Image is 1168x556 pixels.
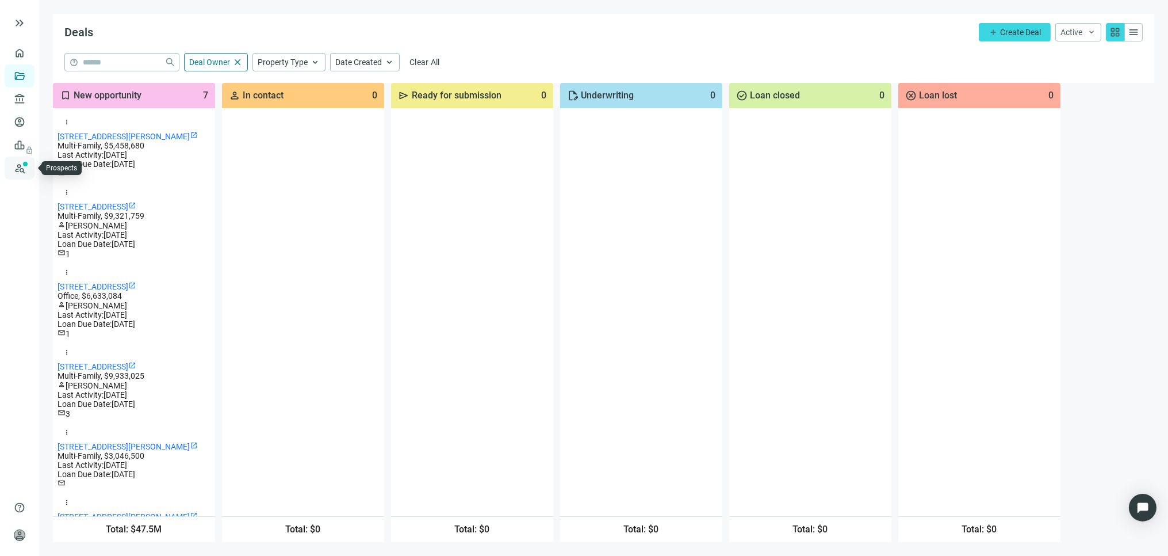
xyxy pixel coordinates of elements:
[58,451,210,460] div: Multi-Family, $3,046,500
[66,381,127,390] span: [PERSON_NAME]
[14,530,25,541] span: person
[710,90,715,101] span: 0
[63,348,71,356] span: more_vert
[58,263,76,281] button: more_vert
[190,441,198,450] span: open_in_new
[190,512,198,520] span: open_in_new
[1048,90,1054,101] span: 0
[58,380,66,389] span: person
[58,300,66,309] span: person
[398,90,409,101] span: send
[58,169,66,177] span: mail
[1055,23,1101,41] button: Activekeyboard_arrow_down
[1087,28,1096,37] span: keyboard_arrow_down
[567,90,579,101] span: edit_document
[63,268,71,276] span: more_vert
[58,479,66,487] span: mail
[53,516,215,542] div: Total: $ 47.5M
[58,362,136,371] a: [STREET_ADDRESS]open_in_new
[979,23,1051,41] button: addCreate Deal
[391,516,553,542] div: Total: $ 0
[128,281,136,290] span: open_in_new
[335,58,382,67] span: Date Created
[128,361,136,370] span: open_in_new
[13,16,26,30] button: keyboard_double_arrow_right
[58,291,210,300] div: Office, $6,633,084
[1129,494,1156,521] div: Open Intercom Messenger
[60,90,71,101] span: bookmark
[729,516,891,542] div: Total: $ 0
[541,90,546,101] span: 0
[58,220,66,229] span: person
[58,512,198,521] a: [STREET_ADDRESS][PERSON_NAME]open_in_new
[232,57,243,67] span: close
[404,53,445,71] button: Clear All
[58,343,76,361] button: more_vert
[66,249,70,258] span: 1
[58,442,198,451] a: [STREET_ADDRESS][PERSON_NAME]open_in_new
[310,57,320,67] span: keyboard_arrow_up
[58,460,210,470] div: Last Activity: [DATE]
[1000,28,1041,37] span: Create Deal
[58,249,66,257] span: mail
[58,202,136,211] a: [STREET_ADDRESS]open_in_new
[190,131,198,139] span: open_in_new
[258,58,308,67] span: Property Type
[58,113,76,131] button: more_vert
[63,428,71,436] span: more_vert
[560,83,722,108] div: Underwriting
[66,329,70,338] span: 1
[58,319,210,329] div: Loan Due Date: [DATE]
[58,409,66,417] span: mail
[736,90,748,101] span: check_circle
[53,83,215,108] div: New opportunity
[63,118,71,126] span: more_vert
[222,83,384,108] div: In contact
[222,516,384,542] div: Total: $ 0
[905,90,917,101] span: cancel
[1109,26,1121,38] span: grid_view
[58,150,210,159] div: Last Activity: [DATE]
[898,516,1060,542] div: Total: $ 0
[128,201,136,210] span: open_in_new
[58,282,136,291] a: [STREET_ADDRESS]open_in_new
[1128,26,1139,38] span: menu
[203,90,208,101] span: 7
[372,90,377,101] span: 0
[729,83,891,108] div: Loan closed
[409,58,440,67] span: Clear All
[58,230,210,239] div: Last Activity: [DATE]
[70,58,78,67] span: help
[58,329,66,337] span: mail
[66,409,70,418] span: 3
[58,470,210,479] div: Loan Due Date: [DATE]
[384,57,395,67] span: keyboard_arrow_up
[58,390,210,399] div: Last Activity: [DATE]
[560,516,722,542] div: Total: $ 0
[898,83,1060,108] div: Loan lost
[58,211,210,220] div: Multi-Family, $9,321,759
[58,493,76,512] button: more_vert
[391,83,553,108] div: Ready for submission
[229,90,240,101] span: person
[58,159,210,169] div: Loan Due Date: [DATE]
[63,498,71,507] span: more_vert
[189,58,230,67] span: Deal Owner
[66,221,127,230] span: [PERSON_NAME]
[58,183,76,201] button: more_vert
[989,28,998,37] span: add
[66,301,127,310] span: [PERSON_NAME]
[58,310,210,319] div: Last Activity: [DATE]
[58,371,210,380] div: Multi-Family, $9,933,025
[63,188,71,196] span: more_vert
[58,132,198,141] a: [STREET_ADDRESS][PERSON_NAME]open_in_new
[58,399,210,409] div: Loan Due Date: [DATE]
[58,423,76,441] button: more_vert
[14,502,25,513] span: help
[1060,28,1082,37] span: Active
[58,141,210,150] div: Multi-Family, $5,458,680
[58,239,210,249] div: Loan Due Date: [DATE]
[879,90,884,101] span: 0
